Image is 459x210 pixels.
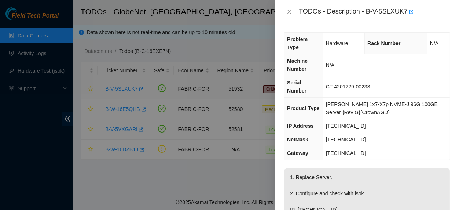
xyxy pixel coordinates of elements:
[326,137,366,142] span: [TECHNICAL_ID]
[326,40,348,46] span: Hardware
[430,40,438,46] span: N/A
[326,101,438,115] span: [PERSON_NAME] 1x7-X7p NVME-J 96G 100GE Server {Rev G}{CrownAGD}
[287,150,308,156] span: Gateway
[287,123,313,129] span: IP Address
[326,150,366,156] span: [TECHNICAL_ID]
[287,137,308,142] span: NetMask
[367,40,400,46] span: Rack Number
[287,58,308,72] span: Machine Number
[287,80,306,94] span: Serial Number
[326,84,370,90] span: CT-4201229-00233
[287,36,308,50] span: Problem Type
[287,105,319,111] span: Product Type
[299,6,450,18] div: TODOs - Description - B-V-5SLXUK7
[326,123,366,129] span: [TECHNICAL_ID]
[326,62,334,68] span: N/A
[284,8,294,15] button: Close
[286,9,292,15] span: close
